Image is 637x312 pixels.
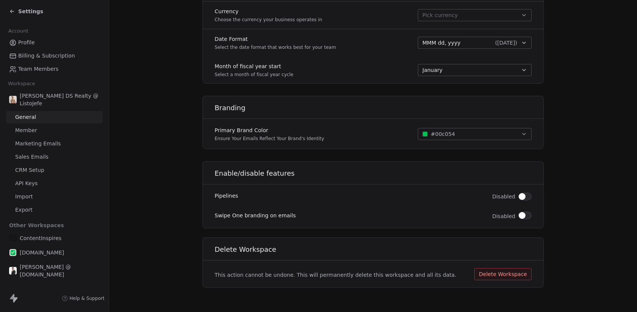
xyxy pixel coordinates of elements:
[215,35,336,43] label: Date Format
[215,192,238,200] label: Pipelines
[215,271,457,279] span: This action cannot be undone. This will permanently delete this workspace and all its data.
[495,39,517,47] span: ( [DATE] )
[6,63,103,75] a: Team Members
[62,295,104,301] a: Help & Support
[215,72,293,78] p: Select a month of fiscal year cycle
[15,193,33,201] span: Import
[20,263,100,278] span: [PERSON_NAME] @ [DOMAIN_NAME]
[6,124,103,137] a: Member
[9,96,17,103] img: Daniel%20Simpson%20Social%20Media%20Profile%20Picture%201080x1080%20Option%201.png
[6,137,103,150] a: Marketing Emails
[18,8,43,15] span: Settings
[492,212,515,220] span: Disabled
[431,130,455,138] span: #00c054
[6,151,103,163] a: Sales Emails
[15,126,37,134] span: Member
[6,111,103,123] a: General
[15,153,49,161] span: Sales Emails
[215,17,322,23] p: Choose the currency your business operates in
[18,39,35,47] span: Profile
[215,8,322,15] label: Currency
[9,267,17,275] img: Alex%20Farcas%201080x1080.png
[6,36,103,49] a: Profile
[422,11,458,19] span: Pick currency
[6,204,103,216] a: Export
[215,126,324,134] label: Primary Brand Color
[15,179,38,187] span: API Keys
[215,212,296,219] label: Swipe One branding on emails
[20,249,64,256] span: [DOMAIN_NAME]
[6,190,103,203] a: Import
[15,166,44,174] span: CRM Setup
[5,25,31,37] span: Account
[215,103,544,112] h1: Branding
[215,62,293,70] label: Month of fiscal year start
[9,8,43,15] a: Settings
[422,66,442,74] span: January
[6,219,67,231] span: Other Workspaces
[15,140,61,148] span: Marketing Emails
[20,92,100,107] span: [PERSON_NAME] DS Realty @ ListoJefe
[5,78,38,89] span: Workspace
[20,234,61,242] span: ContentInspires
[6,50,103,62] a: Billing & Subscription
[215,245,544,254] h1: Delete Workspace
[492,193,515,200] span: Disabled
[422,39,461,47] span: MMM dd, yyyy
[9,234,17,242] img: ContentInspires.com%20Icon.png
[15,113,36,121] span: General
[9,249,17,256] img: ListoJefe.com%20icon%201080x1080%20Transparent-bg.png
[18,52,75,60] span: Billing & Subscription
[474,268,532,280] button: Delete Workspace
[6,177,103,190] a: API Keys
[15,206,33,214] span: Export
[215,44,336,50] p: Select the date format that works best for your team
[18,65,58,73] span: Team Members
[215,136,324,142] p: Ensure Your Emails Reflect Your Brand's Identity
[6,164,103,176] a: CRM Setup
[418,128,532,140] button: #00c054
[418,9,532,21] button: Pick currency
[215,169,544,178] h1: Enable/disable features
[69,295,104,301] span: Help & Support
